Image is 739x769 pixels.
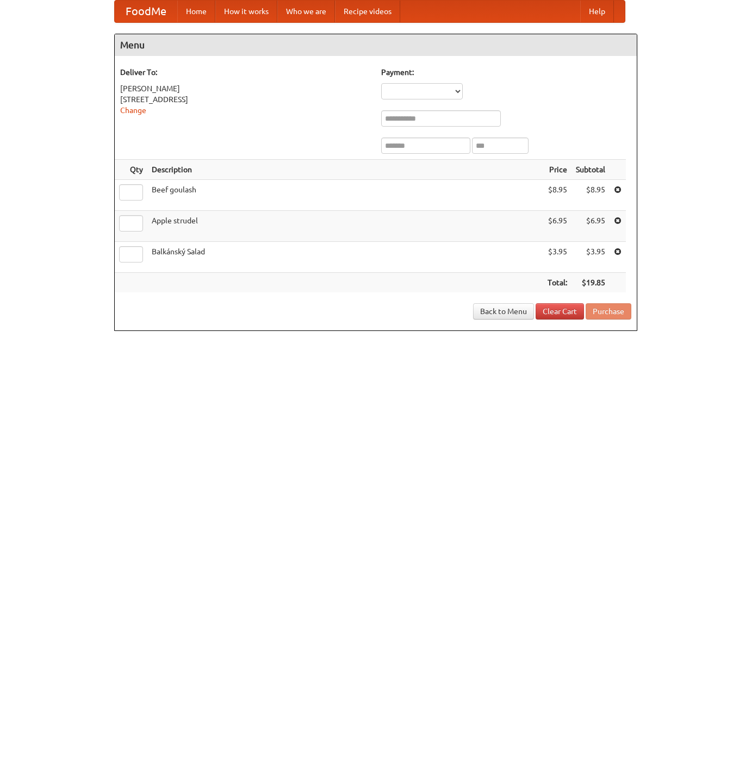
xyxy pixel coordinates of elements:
[536,303,584,320] a: Clear Cart
[572,180,610,211] td: $8.95
[147,242,543,273] td: Balkánský Salad
[147,160,543,180] th: Description
[120,94,370,105] div: [STREET_ADDRESS]
[115,1,177,22] a: FoodMe
[120,83,370,94] div: [PERSON_NAME]
[580,1,614,22] a: Help
[147,180,543,211] td: Beef goulash
[543,242,572,273] td: $3.95
[543,273,572,293] th: Total:
[215,1,277,22] a: How it works
[147,211,543,242] td: Apple strudel
[120,67,370,78] h5: Deliver To:
[120,106,146,115] a: Change
[177,1,215,22] a: Home
[543,180,572,211] td: $8.95
[572,211,610,242] td: $6.95
[335,1,400,22] a: Recipe videos
[572,242,610,273] td: $3.95
[543,160,572,180] th: Price
[586,303,631,320] button: Purchase
[277,1,335,22] a: Who we are
[473,303,534,320] a: Back to Menu
[572,160,610,180] th: Subtotal
[572,273,610,293] th: $19.85
[543,211,572,242] td: $6.95
[381,67,631,78] h5: Payment:
[115,160,147,180] th: Qty
[115,34,637,56] h4: Menu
